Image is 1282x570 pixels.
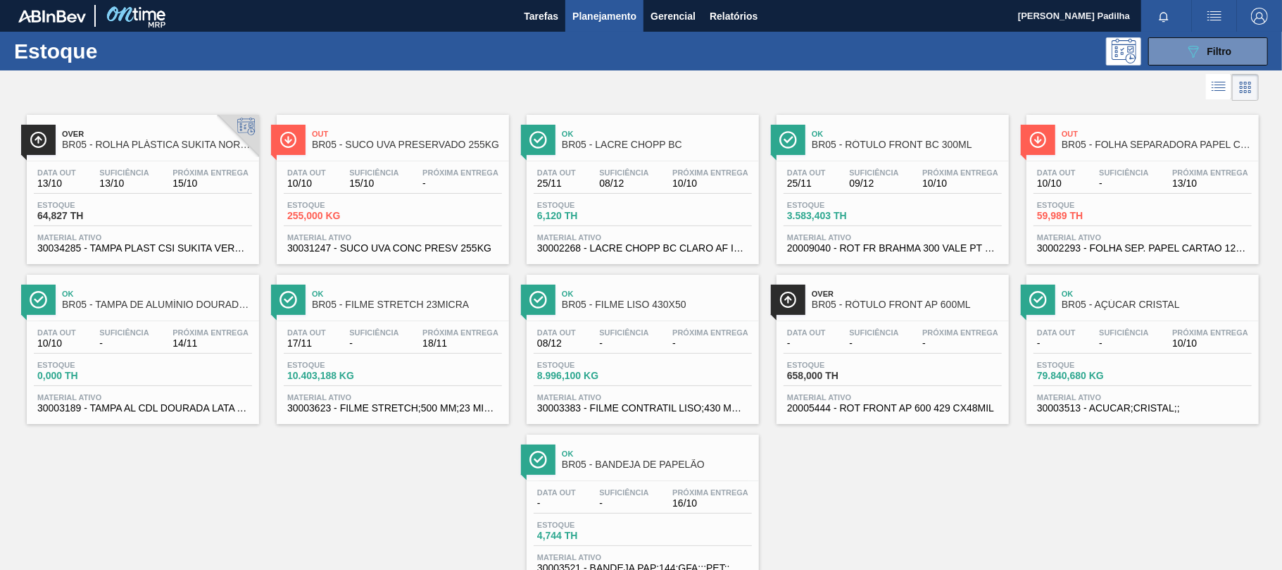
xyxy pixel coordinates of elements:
[1037,211,1136,221] span: 59,989 TH
[312,140,502,150] span: BR05 - SUCO UVA PRESERVADO 255KG
[922,328,998,337] span: Próxima Entrega
[172,178,249,189] span: 15/10
[562,450,752,458] span: Ok
[1251,8,1268,25] img: Logout
[766,104,1016,264] a: ÍconeOkBR05 - RÓTULO FRONT BC 300MLData out25/11Suficiência09/12Próxima Entrega10/10Estoque3.583,...
[1037,393,1248,402] span: Material ativo
[529,291,547,309] img: Ícone
[14,43,222,59] h1: Estoque
[1062,130,1252,138] span: Out
[787,233,998,242] span: Material ativo
[787,168,826,177] span: Data out
[62,290,252,298] span: Ok
[1037,178,1076,189] span: 10/10
[537,371,636,381] span: 8.996,100 KG
[562,459,752,470] span: BR05 - BANDEJA DE PAPELÃO
[812,299,1002,310] span: BR05 - RÓTULO FRONT AP 600ML
[279,131,297,149] img: Ícone
[537,531,636,541] span: 4,744 TH
[1106,37,1141,66] div: Pogramando: nenhum usuário selecionado
[1141,6,1186,26] button: Notificações
[1148,37,1268,66] button: Filtro
[422,328,498,337] span: Próxima Entrega
[287,211,386,221] span: 255,000 KG
[562,130,752,138] span: Ok
[1037,328,1076,337] span: Data out
[99,328,149,337] span: Suficiência
[30,291,47,309] img: Ícone
[37,211,136,221] span: 64,827 TH
[1206,8,1223,25] img: userActions
[99,178,149,189] span: 13/10
[1037,168,1076,177] span: Data out
[287,338,326,349] span: 17/11
[1099,178,1148,189] span: -
[287,233,498,242] span: Material ativo
[537,521,636,529] span: Estoque
[787,201,886,209] span: Estoque
[672,498,748,509] span: 16/10
[1099,168,1148,177] span: Suficiência
[37,361,136,369] span: Estoque
[349,168,398,177] span: Suficiência
[572,8,636,25] span: Planejamento
[524,8,558,25] span: Tarefas
[287,328,326,337] span: Data out
[1037,243,1248,254] span: 30002293 - FOLHA SEP. PAPEL CARTAO 1200x1000M 350g
[349,338,398,349] span: -
[1207,46,1232,57] span: Filtro
[1172,338,1248,349] span: 10/10
[672,488,748,497] span: Próxima Entrega
[1099,338,1148,349] span: -
[287,168,326,177] span: Data out
[287,371,386,381] span: 10.403,188 KG
[599,488,648,497] span: Suficiência
[787,371,886,381] span: 658,000 TH
[922,338,998,349] span: -
[599,328,648,337] span: Suficiência
[37,201,136,209] span: Estoque
[537,328,576,337] span: Data out
[787,403,998,414] span: 20005444 - ROT FRONT AP 600 429 CX48MIL
[287,201,386,209] span: Estoque
[16,104,266,264] a: ÍconeOverBR05 - ROLHA PLÁSTICA SUKITA NORMALData out13/10Suficiência13/10Próxima Entrega15/10Esto...
[62,299,252,310] span: BR05 - TAMPA DE ALUMÍNIO DOURADA BALL CDL
[349,328,398,337] span: Suficiência
[562,290,752,298] span: Ok
[537,338,576,349] span: 08/12
[599,168,648,177] span: Suficiência
[312,299,502,310] span: BR05 - FILME STRETCH 23MICRA
[287,243,498,254] span: 30031247 - SUCO UVA CONC PRESV 255KG
[30,131,47,149] img: Ícone
[37,243,249,254] span: 30034285 - TAMPA PLAST CSI SUKITA VERD LF
[779,131,797,149] img: Ícone
[279,291,297,309] img: Ícone
[16,264,266,424] a: ÍconeOkBR05 - TAMPA DE ALUMÍNIO DOURADA BALL CDLData out10/10Suficiência-Próxima Entrega14/11Esto...
[812,130,1002,138] span: Ok
[651,8,696,25] span: Gerencial
[37,233,249,242] span: Material ativo
[1029,291,1047,309] img: Ícone
[672,338,748,349] span: -
[787,338,826,349] span: -
[349,178,398,189] span: 15/10
[312,130,502,138] span: Out
[766,264,1016,424] a: ÍconeOverBR05 - RÓTULO FRONT AP 600MLData out-Suficiência-Próxima Entrega-Estoque658,000 THMateri...
[172,328,249,337] span: Próxima Entrega
[287,393,498,402] span: Material ativo
[1062,140,1252,150] span: BR05 - FOLHA SEPARADORA PAPEL CARTÃO
[672,168,748,177] span: Próxima Entrega
[422,178,498,189] span: -
[529,451,547,469] img: Ícone
[172,168,249,177] span: Próxima Entrega
[422,168,498,177] span: Próxima Entrega
[37,168,76,177] span: Data out
[537,553,748,562] span: Material ativo
[1062,299,1252,310] span: BR05 - AÇÚCAR CRISTAL
[287,361,386,369] span: Estoque
[787,361,886,369] span: Estoque
[1016,104,1266,264] a: ÍconeOutBR05 - FOLHA SEPARADORA PAPEL CARTÃOData out10/10Suficiência-Próxima Entrega13/10Estoque5...
[710,8,758,25] span: Relatórios
[99,168,149,177] span: Suficiência
[1232,74,1259,101] div: Visão em Cards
